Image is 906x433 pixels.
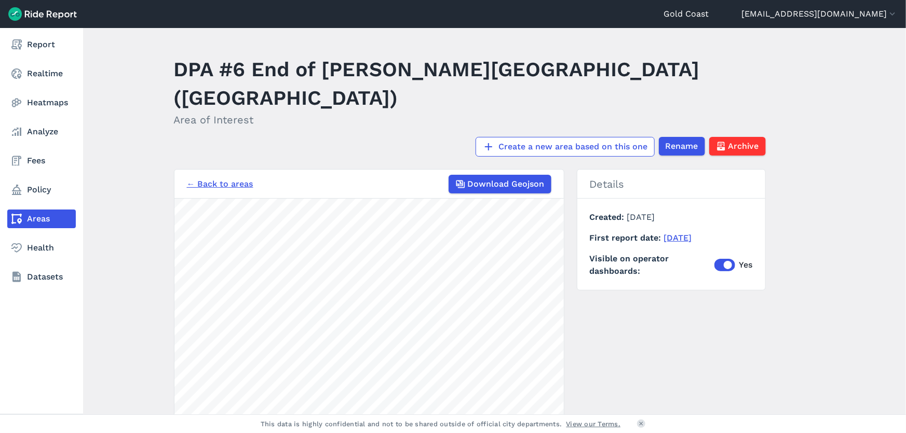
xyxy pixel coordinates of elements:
span: Created [590,212,627,222]
a: Fees [7,151,76,170]
a: ← Back to areas [187,178,253,190]
a: Datasets [7,268,76,286]
button: Archive [709,137,766,156]
a: Analyze [7,122,76,141]
a: Create a new area based on this one [476,137,655,157]
label: Yes [714,259,753,271]
h2: Details [577,170,765,199]
img: Ride Report [8,7,77,21]
span: First report date [590,233,664,243]
h2: Area of Interest [174,112,766,128]
a: Health [7,239,76,257]
a: Heatmaps [7,93,76,112]
span: [DATE] [627,212,655,222]
a: View our Terms. [566,419,621,429]
span: Rename [666,140,698,152]
a: [DATE] [664,233,692,243]
span: Download Geojson [468,178,545,190]
a: Gold Coast [664,8,709,20]
span: Archive [728,140,759,152]
a: Policy [7,180,76,199]
button: Download Geojson [449,175,551,193]
h1: DPA #6 End of [PERSON_NAME][GEOGRAPHIC_DATA] ([GEOGRAPHIC_DATA]) [174,55,766,112]
button: Rename [659,137,705,156]
a: Report [7,35,76,54]
span: Visible on operator dashboards [590,253,714,277]
a: Realtime [7,64,76,83]
a: Areas [7,209,76,228]
button: [EMAIL_ADDRESS][DOMAIN_NAME] [741,8,898,20]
